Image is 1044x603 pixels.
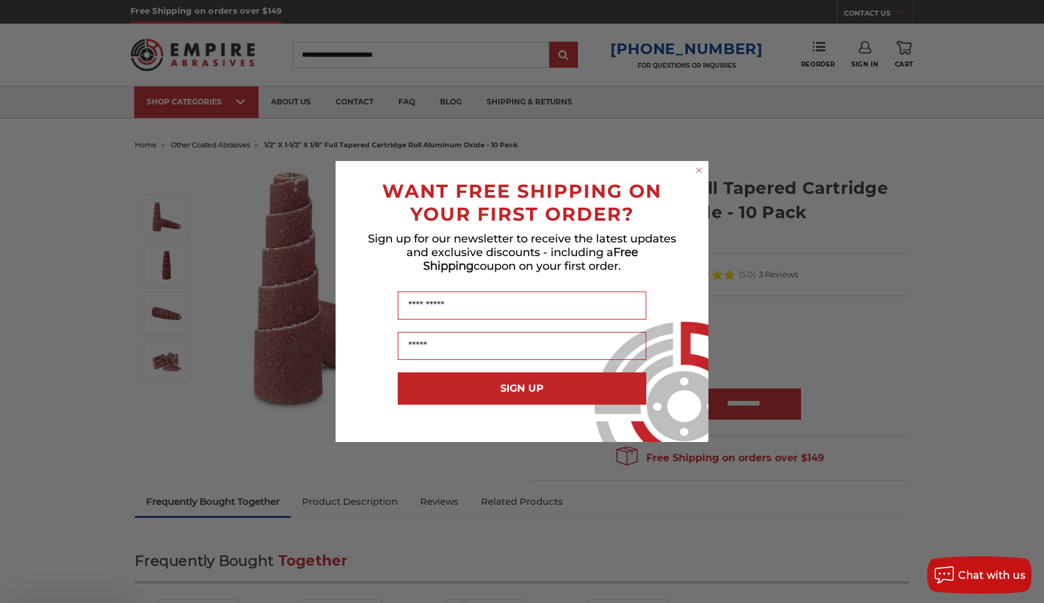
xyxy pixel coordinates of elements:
button: Close dialog [693,164,705,177]
span: Chat with us [958,569,1025,581]
span: WANT FREE SHIPPING ON YOUR FIRST ORDER? [382,180,662,226]
button: Chat with us [927,556,1032,594]
span: Sign up for our newsletter to receive the latest updates and exclusive discounts - including a co... [368,232,676,273]
input: Email [398,332,646,360]
span: Free Shipping [423,246,638,273]
button: SIGN UP [398,372,646,405]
